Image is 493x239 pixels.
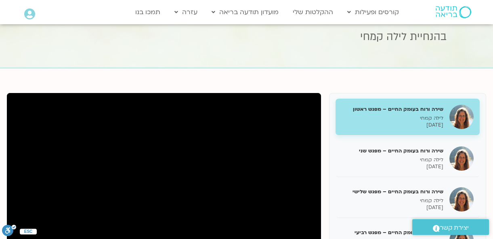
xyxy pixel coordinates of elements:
img: שירה ורוח בעומק החיים – מפגש שני [449,146,474,171]
span: בהנחיית [410,30,447,44]
a: יצירת קשר [412,219,489,235]
a: עזרה [170,4,201,20]
p: לילה קמחי [342,115,443,122]
img: שירה ורוח בעומק החיים – מפגש ראשון [449,105,474,129]
a: מועדון תודעה בריאה [208,4,283,20]
p: [DATE] [342,204,443,211]
a: ההקלטות שלי [289,4,337,20]
p: [DATE] [342,163,443,170]
h5: שירה ורוח בעומק החיים – מפגש רביעי [342,229,443,236]
h5: שירה ורוח בעומק החיים – מפגש שני [342,147,443,154]
span: יצירת קשר [440,222,469,233]
img: שירה ורוח בעומק החיים – מפגש שלישי [449,187,474,212]
a: קורסים ופעילות [343,4,403,20]
p: [DATE] [342,122,443,129]
a: תמכו בנו [131,4,164,20]
h5: שירה ורוח בעומק החיים – מפגש ראשון [342,106,443,113]
p: לילה קמחי [342,197,443,204]
img: תודעה בריאה [436,6,471,18]
h5: שירה ורוח בעומק החיים – מפגש שלישי [342,188,443,195]
p: לילה קמחי [342,157,443,163]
